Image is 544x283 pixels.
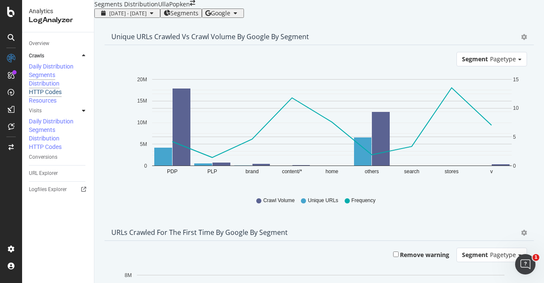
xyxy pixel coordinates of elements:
[125,272,132,278] text: 8M
[29,96,88,105] a: Resources
[462,251,488,259] span: Segment
[29,96,57,105] div: Resources
[308,197,338,204] span: Unique URLs
[29,39,49,48] div: Overview
[521,34,527,40] div: gear
[29,153,88,162] a: Conversions
[29,117,88,126] a: Daily Distribution
[29,71,80,88] div: Segments Distribution
[29,51,79,60] a: Crawls
[137,120,147,126] text: 10M
[521,230,527,236] div: gear
[137,98,147,104] text: 15M
[170,10,198,17] span: Segments
[137,77,147,83] text: 20M
[29,185,67,194] div: Logfiles Explorer
[404,169,419,174] text: search
[160,9,202,18] button: Segments
[29,153,57,162] div: Conversions
[29,51,44,60] div: Crawls
[462,55,488,63] span: Segment
[167,169,178,174] text: PDP
[140,141,147,147] text: 5M
[109,10,147,17] span: [DATE] - [DATE]
[513,163,516,169] text: 0
[29,117,74,126] div: Daily Distribution
[29,7,87,15] div: Analytics
[490,55,516,63] span: Pagetype
[513,77,519,83] text: 15
[111,73,520,189] svg: A chart.
[490,251,516,259] span: Pagetype
[144,163,147,169] text: 0
[29,71,88,88] a: Segments Distribution
[29,62,88,71] a: Daily Distribution
[94,9,160,18] button: [DATE] - [DATE]
[111,32,309,41] div: Unique URLs Crawled vs Crawl Volume by google by Segment
[211,9,230,17] span: Google
[490,169,493,174] text: v
[393,251,449,259] label: Remove warning
[29,39,88,48] a: Overview
[513,105,519,111] text: 10
[246,169,259,174] text: brand
[111,228,288,237] div: URLs Crawled for the First Time by google by Segment
[207,169,217,174] text: PLP
[29,88,62,96] div: HTTP Codes
[263,197,295,204] span: Crawl Volume
[29,106,79,115] a: Visits
[29,126,88,143] a: Segments Distribution
[29,169,88,178] a: URL Explorer
[326,169,338,174] text: home
[29,126,80,143] div: Segments Distribution
[445,169,459,174] text: stores
[29,143,62,151] div: HTTP Codes
[365,169,379,174] text: others
[533,254,539,261] span: 1
[29,88,88,96] a: HTTP Codes
[29,169,58,178] div: URL Explorer
[29,15,87,25] div: LogAnalyzer
[29,143,88,151] a: HTTP Codes
[515,254,535,274] iframe: Intercom live chat
[202,9,244,18] button: Google
[282,169,302,174] text: content/*
[393,252,399,257] input: Remove warning
[29,185,88,194] a: Logfiles Explorer
[351,197,376,204] span: Frequency
[29,106,42,115] div: Visits
[29,62,74,71] div: Daily Distribution
[513,134,516,140] text: 5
